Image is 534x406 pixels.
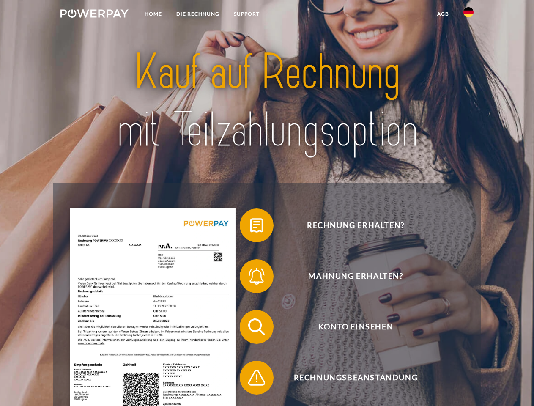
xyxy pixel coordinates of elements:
a: SUPPORT [227,6,267,22]
span: Konto einsehen [252,310,459,344]
span: Rechnung erhalten? [252,208,459,242]
button: Mahnung erhalten? [240,259,460,293]
button: Rechnungsbeanstandung [240,361,460,395]
img: logo-powerpay-white.svg [60,9,129,18]
a: agb [430,6,456,22]
a: DIE RECHNUNG [169,6,227,22]
img: qb_bell.svg [246,266,267,287]
img: qb_search.svg [246,316,267,337]
img: title-powerpay_de.svg [81,41,453,162]
img: de [463,7,474,17]
img: qb_bill.svg [246,215,267,236]
img: qb_warning.svg [246,367,267,388]
span: Mahnung erhalten? [252,259,459,293]
span: Rechnungsbeanstandung [252,361,459,395]
button: Konto einsehen [240,310,460,344]
a: Home [137,6,169,22]
button: Rechnung erhalten? [240,208,460,242]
